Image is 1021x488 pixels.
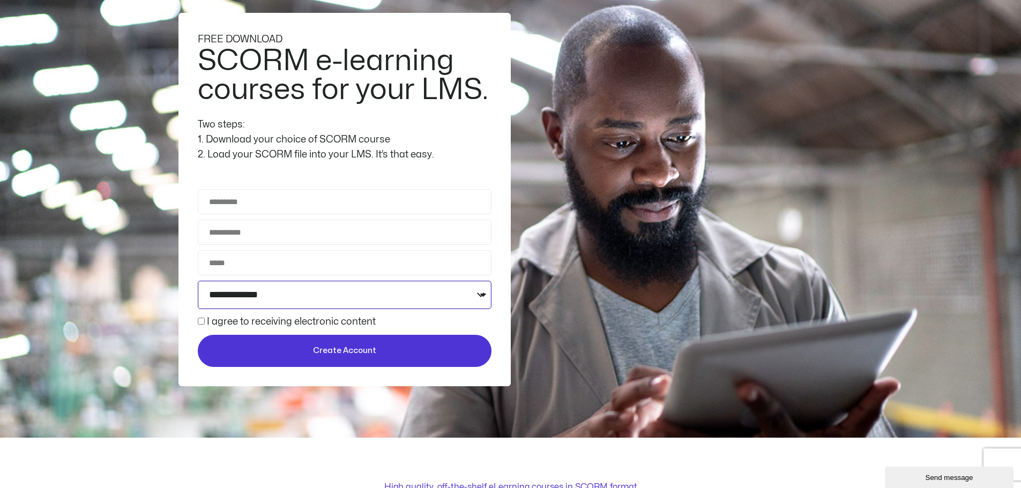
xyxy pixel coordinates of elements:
span: Create Account [313,344,376,357]
h2: SCORM e-learning courses for your LMS. [198,47,489,104]
button: Create Account [198,335,491,367]
div: Two steps: [198,117,491,132]
div: FREE DOWNLOAD [198,32,491,47]
label: I agree to receiving electronic content [207,317,376,326]
div: 2. Load your SCORM file into your LMS. It’s that easy. [198,147,491,162]
div: 1. Download your choice of SCORM course [198,132,491,147]
iframe: chat widget [885,464,1016,488]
